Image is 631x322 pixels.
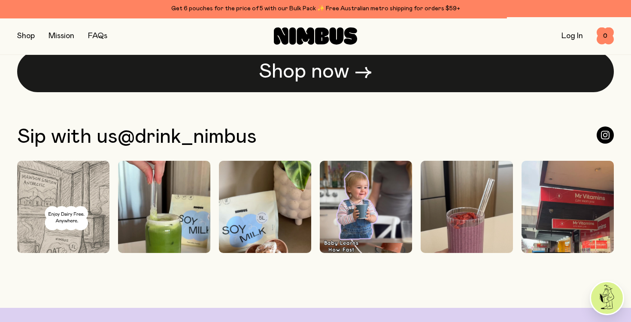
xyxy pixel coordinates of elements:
[597,27,614,45] button: 0
[591,282,623,314] img: agent
[118,126,257,147] a: @drink_nimbus
[17,51,614,92] a: Shop now →
[49,32,74,40] a: Mission
[88,32,107,40] a: FAQs
[17,3,614,14] div: Get 6 pouches for the price of 5 with our Bulk Pack ✨ Free Australian metro shipping for orders $59+
[17,161,109,284] img: 539384528_18045054608644474_1531268208652330364_n.jpg
[17,126,257,147] h2: Sip with us
[561,32,583,40] a: Log In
